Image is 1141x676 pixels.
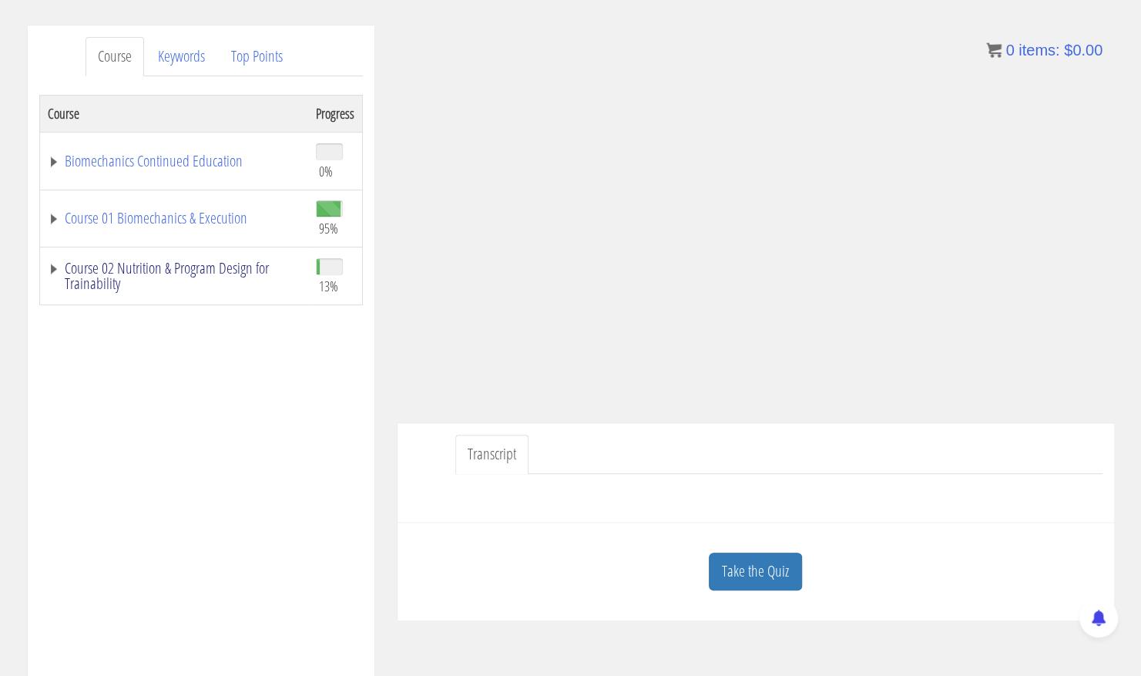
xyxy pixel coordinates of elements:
span: 0 [1005,42,1014,59]
a: Biomechanics Continued Education [48,153,300,169]
a: Course 02 Nutrition & Program Design for Trainability [48,261,300,291]
a: Top Points [219,37,295,76]
th: Progress [308,95,363,132]
a: Keywords [146,37,217,76]
img: icon11.png [986,42,1002,58]
a: 0 items: $0.00 [986,42,1102,59]
span: items: [1019,42,1059,59]
bdi: 0.00 [1064,42,1102,59]
a: Take the Quiz [709,553,802,590]
span: $ [1064,42,1072,59]
a: Course 01 Biomechanics & Execution [48,210,300,226]
span: 95% [319,220,338,237]
span: 0% [319,163,333,180]
a: Transcript [455,435,529,474]
span: 13% [319,277,338,294]
th: Course [39,95,308,132]
a: Course [86,37,144,76]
